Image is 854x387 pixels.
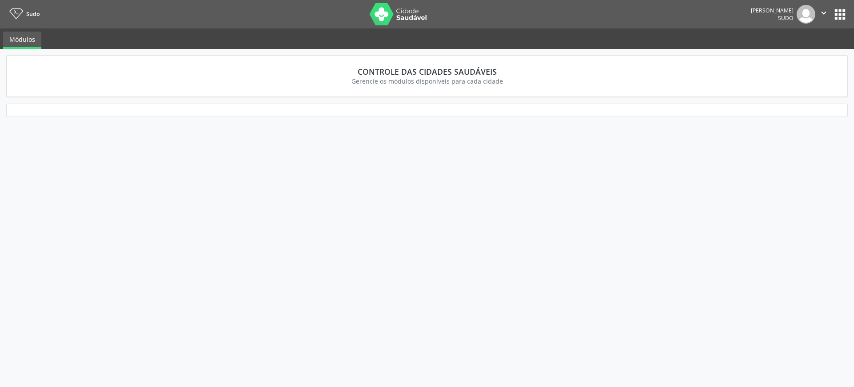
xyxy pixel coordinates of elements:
[26,10,40,18] span: Sudo
[819,8,829,18] i: 
[6,7,40,21] a: Sudo
[751,7,794,14] div: [PERSON_NAME]
[19,77,835,86] div: Gerencie os módulos disponíveis para cada cidade
[797,5,815,24] img: img
[778,14,794,22] span: Sudo
[3,32,41,49] a: Módulos
[832,7,848,22] button: apps
[19,67,835,77] div: Controle das Cidades Saudáveis
[815,5,832,24] button: 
